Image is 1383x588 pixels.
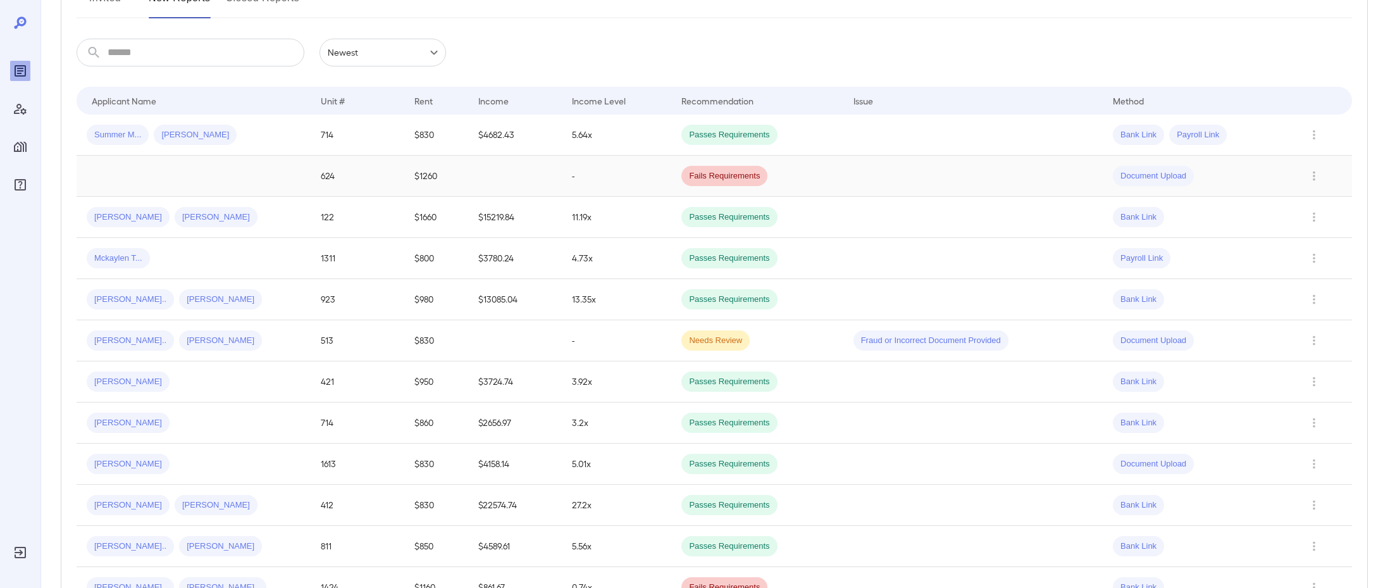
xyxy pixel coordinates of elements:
td: $13085.04 [468,279,562,320]
button: Row Actions [1304,125,1324,145]
td: $830 [404,485,468,526]
button: Row Actions [1304,495,1324,515]
td: - [562,156,671,197]
td: 5.64x [562,115,671,156]
td: $800 [404,238,468,279]
td: 412 [311,485,404,526]
td: $4682.43 [468,115,562,156]
td: $3780.24 [468,238,562,279]
span: Fails Requirements [681,170,767,182]
span: [PERSON_NAME] [154,129,237,141]
button: Row Actions [1304,536,1324,556]
span: Bank Link [1113,129,1164,141]
span: [PERSON_NAME].. [87,541,174,553]
td: 1311 [311,238,404,279]
td: $950 [404,361,468,403]
td: 714 [311,115,404,156]
td: $4158.14 [468,444,562,485]
span: [PERSON_NAME] [179,335,262,347]
span: [PERSON_NAME] [87,211,170,223]
td: - [562,320,671,361]
div: FAQ [10,175,30,195]
td: $830 [404,444,468,485]
td: 5.01x [562,444,671,485]
span: Bank Link [1113,211,1164,223]
span: Passes Requirements [681,458,777,470]
td: $2656.97 [468,403,562,444]
div: Reports [10,61,30,81]
td: $860 [404,403,468,444]
td: $1660 [404,197,468,238]
button: Row Actions [1304,372,1324,392]
span: [PERSON_NAME] [179,294,262,306]
span: Summer M... [87,129,149,141]
span: [PERSON_NAME] [175,211,257,223]
span: Document Upload [1113,335,1194,347]
span: [PERSON_NAME] [87,499,170,511]
span: Document Upload [1113,458,1194,470]
span: [PERSON_NAME].. [87,335,174,347]
span: Passes Requirements [681,253,777,265]
td: 624 [311,156,404,197]
td: 11.19x [562,197,671,238]
div: Newest [319,39,446,66]
button: Row Actions [1304,166,1324,186]
td: 811 [311,526,404,567]
div: Rent [414,93,435,108]
button: Row Actions [1304,289,1324,310]
div: Income [478,93,509,108]
td: $3724.74 [468,361,562,403]
td: 5.56x [562,526,671,567]
span: Needs Review [681,335,750,347]
div: Income Level [572,93,626,108]
div: Log Out [10,542,30,563]
span: [PERSON_NAME] [175,499,257,511]
td: $4589.61 [468,526,562,567]
span: Passes Requirements [681,294,777,306]
div: Applicant Name [92,93,156,108]
td: 923 [311,279,404,320]
td: $1260 [404,156,468,197]
span: Passes Requirements [681,211,777,223]
td: $850 [404,526,468,567]
td: $22574.74 [468,485,562,526]
span: Bank Link [1113,499,1164,511]
span: [PERSON_NAME] [87,376,170,388]
div: Recommendation [681,93,754,108]
td: $830 [404,320,468,361]
span: Fraud or Incorrect Document Provided [853,335,1008,347]
button: Row Actions [1304,413,1324,433]
span: Passes Requirements [681,417,777,429]
span: Passes Requirements [681,129,777,141]
span: Bank Link [1113,294,1164,306]
span: Bank Link [1113,541,1164,553]
button: Row Actions [1304,207,1324,227]
div: Issue [853,93,874,108]
button: Row Actions [1304,454,1324,474]
button: Row Actions [1304,248,1324,268]
div: Method [1113,93,1144,108]
span: [PERSON_NAME].. [87,294,174,306]
td: 421 [311,361,404,403]
span: Bank Link [1113,417,1164,429]
div: Manage Properties [10,137,30,157]
div: Unit # [321,93,345,108]
span: Mckaylen T... [87,253,150,265]
span: Passes Requirements [681,541,777,553]
span: Payroll Link [1113,253,1170,265]
span: [PERSON_NAME] [87,417,170,429]
span: Passes Requirements [681,376,777,388]
div: Manage Users [10,99,30,119]
span: [PERSON_NAME] [87,458,170,470]
td: 4.73x [562,238,671,279]
td: $830 [404,115,468,156]
td: $15219.84 [468,197,562,238]
td: 13.35x [562,279,671,320]
span: Document Upload [1113,170,1194,182]
button: Row Actions [1304,330,1324,351]
td: 714 [311,403,404,444]
td: 513 [311,320,404,361]
td: 3.92x [562,361,671,403]
td: 122 [311,197,404,238]
td: $980 [404,279,468,320]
